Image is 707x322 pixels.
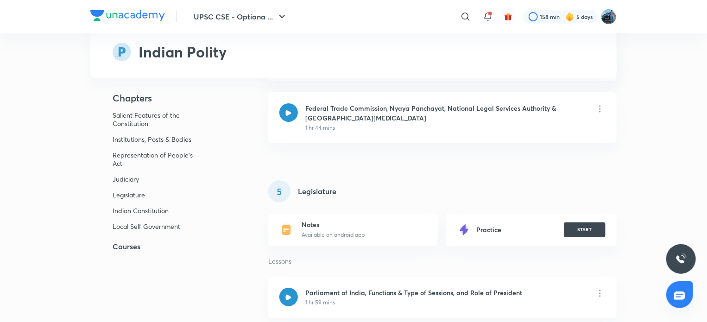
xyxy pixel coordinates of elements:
[113,222,203,231] p: Local Self Government
[90,93,239,104] h4: Chapters
[305,298,335,307] p: 1 hr 59 mins
[268,257,617,265] p: Lessons
[476,226,501,234] h6: Practice
[675,253,687,265] img: ttu
[298,186,336,197] h5: Legislature
[113,175,203,183] p: Judiciary
[501,9,516,24] button: avatar
[302,221,365,229] h6: Notes
[113,111,203,128] p: Salient Features of the Constitution
[90,10,165,21] img: Company Logo
[305,288,523,297] h6: Parliament of India, Functions & Type of Sessions, and Role of President
[113,191,203,199] p: Legislature
[113,207,203,215] p: Indian Constitution
[564,222,606,237] button: START
[305,124,335,132] p: 1 hr 44 mins
[302,231,365,239] p: Available on android app
[113,151,203,168] p: Representation of People's Act
[504,13,512,21] img: avatar
[268,180,290,202] div: 5
[113,135,203,144] p: Institutions, Posts & Bodies
[90,241,239,252] h5: Courses
[90,10,165,24] a: Company Logo
[188,7,293,26] button: UPSC CSE - Optiona ...
[565,12,574,21] img: streak
[113,43,131,61] img: syllabus-subject-icon
[139,41,227,63] h2: Indian Polity
[601,9,617,25] img: I A S babu
[305,103,587,123] h6: Federal Trade Commission, Nyaya Panchayat, National Legal Services Authority & [GEOGRAPHIC_DATA][...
